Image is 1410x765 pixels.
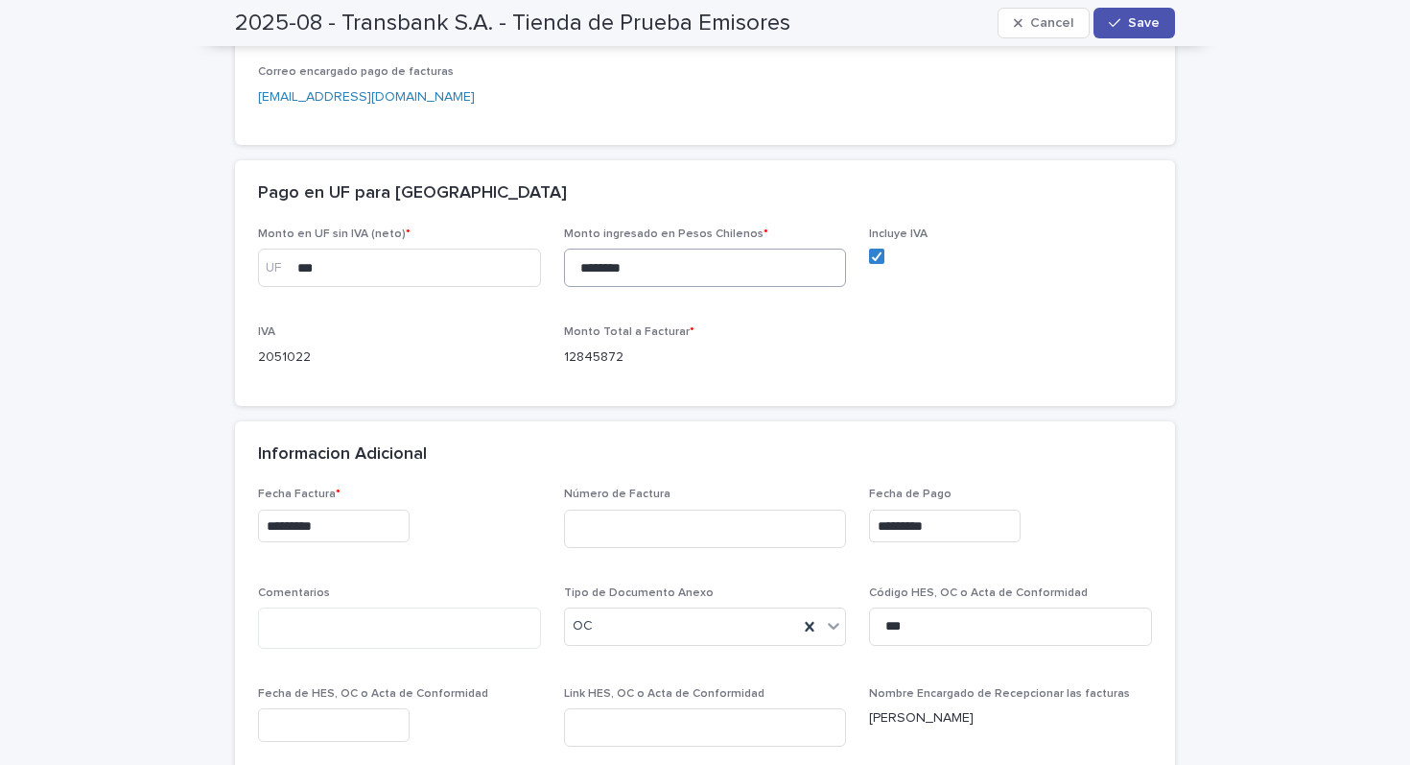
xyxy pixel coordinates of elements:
span: Fecha de Pago [869,489,952,500]
button: Cancel [998,8,1090,38]
span: Nombre Encargado de Recepcionar las facturas [869,688,1130,700]
p: [PERSON_NAME] [869,708,1152,729]
p: 12845872 [564,347,847,368]
span: Monto Total a Facturar [564,326,694,338]
span: Fecha de HES, OC o Acta de Conformidad [258,688,488,700]
span: Tipo de Documento Anexo [564,587,714,599]
span: Correo encargado pago de facturas [258,66,454,78]
h2: Pago en UF para [GEOGRAPHIC_DATA] [258,183,567,204]
span: Comentarios [258,587,330,599]
h2: Informacion Adicional [258,444,427,466]
span: Cancel [1030,16,1073,30]
span: Link HES, OC o Acta de Conformidad [564,688,764,700]
p: 2051022 [258,347,541,368]
span: Código HES, OC o Acta de Conformidad [869,587,1088,599]
span: Número de Factura [564,489,670,500]
span: Incluye IVA [869,228,928,240]
button: Save [1093,8,1175,38]
span: Save [1128,16,1160,30]
div: UF [258,249,296,287]
span: Monto en UF sin IVA (neto) [258,228,411,240]
span: OC [573,616,593,636]
span: Monto ingresado en Pesos Chilenos [564,228,768,240]
a: [EMAIL_ADDRESS][DOMAIN_NAME] [258,90,475,104]
span: Fecha Factura [258,489,341,500]
h2: 2025-08 - Transbank S.A. - Tienda de Prueba Emisores [235,10,790,37]
span: IVA [258,326,275,338]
